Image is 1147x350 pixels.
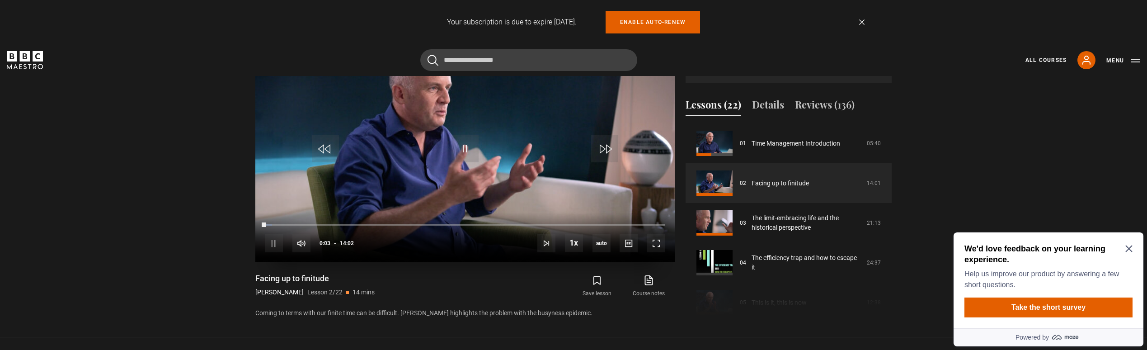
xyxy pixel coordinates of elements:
div: Current quality: 360p [592,234,611,252]
p: Your subscription is due to expire [DATE]. [447,17,577,28]
button: Pause [265,234,283,252]
h2: We'd love feedback on your learning experience. [14,14,179,36]
button: Submit the search query [428,55,438,66]
button: Mute [292,234,310,252]
div: Optional study invitation [4,4,193,118]
a: Facing up to finitude [752,179,809,188]
a: The limit-embracing life and the historical perspective [752,213,861,232]
button: Save lesson [571,273,623,299]
a: Time Management Introduction [752,139,840,148]
button: Take the short survey [14,69,183,89]
a: Enable auto-renew [606,11,700,33]
h1: Facing up to finitude [255,273,375,284]
input: Search [420,49,637,71]
svg: BBC Maestro [7,51,43,69]
a: Course notes [623,273,675,299]
a: Powered by maze [4,99,193,118]
a: All Courses [1025,56,1067,64]
span: auto [592,234,611,252]
button: Captions [620,234,638,252]
p: [PERSON_NAME] [255,288,304,297]
button: Lessons (22) [686,97,741,116]
span: - [334,240,336,246]
p: Help us improve our product by answering a few short questions. [14,40,179,61]
video-js: Video Player [255,26,675,262]
span: 14:02 [340,235,354,251]
a: The efficiency trap and how to escape it [752,253,861,272]
button: Next Lesson [537,234,555,252]
button: Close Maze Prompt [175,16,183,24]
button: Playback Rate [565,234,583,252]
p: Coming to terms with our finite time can be difficult. [PERSON_NAME] highlights the problem with ... [255,308,675,318]
span: 0:03 [320,235,330,251]
div: Progress Bar [265,224,665,226]
button: Fullscreen [647,234,665,252]
button: Toggle navigation [1106,56,1140,65]
button: Reviews (136) [795,97,855,116]
p: 14 mins [353,288,375,297]
button: Details [752,97,784,116]
p: Lesson 2/22 [307,288,343,297]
